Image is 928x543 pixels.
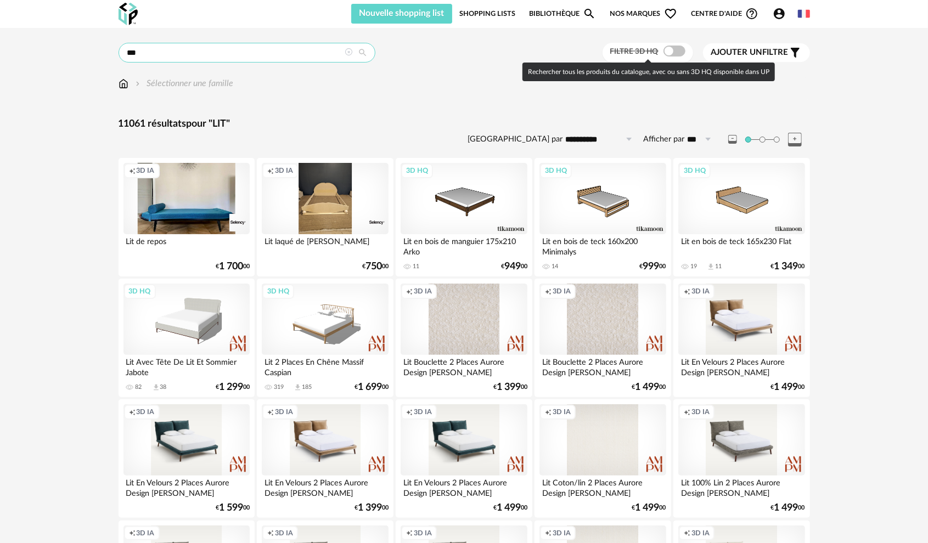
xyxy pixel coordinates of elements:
[745,7,758,20] span: Help Circle Outline icon
[119,3,138,25] img: OXP
[539,355,666,377] div: Lit Bouclette 2 Places Aurore Design [PERSON_NAME]
[553,529,571,538] span: 3D IA
[583,7,596,20] span: Magnify icon
[257,158,393,276] a: Creation icon 3D IA Lit laqué de [PERSON_NAME] €75000
[691,529,710,538] span: 3D IA
[274,383,284,391] div: 319
[497,383,521,391] span: 1 399
[789,46,802,59] span: Filter icon
[504,263,521,270] span: 949
[219,504,243,512] span: 1 599
[302,383,312,391] div: 185
[691,287,710,296] span: 3D IA
[552,263,558,270] div: 14
[493,504,527,512] div: € 00
[401,476,527,497] div: Lit En Velours 2 Places Aurore Design [PERSON_NAME]
[678,476,805,497] div: Lit 100% Lin 2 Places Aurore Design [PERSON_NAME]
[632,504,666,512] div: € 00
[684,529,690,538] span: Creation icon
[137,529,155,538] span: 3D IA
[539,476,666,497] div: Lit Coton/lin 2 Places Aurore Design [PERSON_NAME]
[553,408,571,416] span: 3D IA
[187,119,230,129] span: pour "LIT"
[365,263,382,270] span: 750
[294,383,302,392] span: Download icon
[773,7,791,20] span: Account Circle icon
[771,504,805,512] div: € 00
[493,383,527,391] div: € 00
[358,504,382,512] span: 1 399
[678,355,805,377] div: Lit En Velours 2 Places Aurore Design [PERSON_NAME]
[362,263,389,270] div: € 00
[160,383,167,391] div: 38
[545,287,552,296] span: Creation icon
[124,284,156,298] div: 3D HQ
[690,263,697,270] div: 19
[119,279,255,397] a: 3D HQ Lit Avec Tête De Lit Et Sommier Jabote 82 Download icon 38 €1 29900
[275,166,293,175] span: 3D IA
[771,383,805,391] div: € 00
[545,529,552,538] span: Creation icon
[664,7,677,20] span: Heart Outline icon
[414,287,432,296] span: 3D IA
[771,263,805,270] div: € 00
[358,383,382,391] span: 1 699
[529,4,596,24] a: BibliothèqueMagnify icon
[129,408,136,416] span: Creation icon
[396,279,532,397] a: Creation icon 3D IA Lit Bouclette 2 Places Aurore Design [PERSON_NAME] €1 39900
[684,287,690,296] span: Creation icon
[501,263,527,270] div: € 00
[691,7,758,20] span: Centre d'aideHelp Circle Outline icon
[406,287,413,296] span: Creation icon
[774,504,798,512] span: 1 499
[267,166,274,175] span: Creation icon
[497,504,521,512] span: 1 499
[774,383,798,391] span: 1 499
[545,408,552,416] span: Creation icon
[703,43,810,62] button: Ajouter unfiltre Filter icon
[774,263,798,270] span: 1 349
[137,408,155,416] span: 3D IA
[401,163,433,178] div: 3D HQ
[219,263,243,270] span: 1 700
[262,234,388,256] div: Lit laqué de [PERSON_NAME]
[137,166,155,175] span: 3D IA
[414,408,432,416] span: 3D IA
[119,399,255,518] a: Creation icon 3D IA Lit En Velours 2 Places Aurore Design [PERSON_NAME] €1 59900
[152,383,160,392] span: Download icon
[133,77,234,90] div: Sélectionner une famille
[262,355,388,377] div: Lit 2 Places En Chêne Massif Caspian
[414,529,432,538] span: 3D IA
[119,158,255,276] a: Creation icon 3D IA Lit de repos €1 70000
[406,408,413,416] span: Creation icon
[673,399,809,518] a: Creation icon 3D IA Lit 100% Lin 2 Places Aurore Design [PERSON_NAME] €1 49900
[136,383,142,391] div: 82
[133,77,142,90] img: svg+xml;base64,PHN2ZyB3aWR0aD0iMTYiIGhlaWdodD0iMTYiIHZpZXdCb3g9IjAgMCAxNiAxNiIgZmlsbD0ibm9uZSIgeG...
[610,4,677,24] span: Nos marques
[119,118,810,131] div: 11061 résultats
[413,263,419,270] div: 11
[262,284,294,298] div: 3D HQ
[129,529,136,538] span: Creation icon
[684,408,690,416] span: Creation icon
[401,234,527,256] div: Lit en bois de manguier 175x210 Arko
[257,279,393,397] a: 3D HQ Lit 2 Places En Chêne Massif Caspian 319 Download icon 185 €1 69900
[123,355,250,377] div: Lit Avec Tête De Lit Et Sommier Jabote
[711,47,789,58] span: filtre
[216,263,250,270] div: € 00
[640,263,666,270] div: € 00
[262,476,388,497] div: Lit En Velours 2 Places Aurore Design [PERSON_NAME]
[351,4,453,24] button: Nouvelle shopping list
[219,383,243,391] span: 1 299
[355,383,389,391] div: € 00
[539,234,666,256] div: Lit en bois de teck 160x200 Minimalys
[635,504,660,512] span: 1 499
[119,77,128,90] img: svg+xml;base64,PHN2ZyB3aWR0aD0iMTYiIGhlaWdodD0iMTciIHZpZXdCb3g9IjAgMCAxNiAxNyIgZmlsbD0ibm9uZSIgeG...
[275,408,293,416] span: 3D IA
[267,408,274,416] span: Creation icon
[673,158,809,276] a: 3D HQ Lit en bois de teck 165x230 Flat 19 Download icon 11 €1 34900
[535,399,671,518] a: Creation icon 3D IA Lit Coton/lin 2 Places Aurore Design [PERSON_NAME] €1 49900
[535,279,671,397] a: Creation icon 3D IA Lit Bouclette 2 Places Aurore Design [PERSON_NAME] €1 49900
[673,279,809,397] a: Creation icon 3D IA Lit En Velours 2 Places Aurore Design [PERSON_NAME] €1 49900
[459,4,515,24] a: Shopping Lists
